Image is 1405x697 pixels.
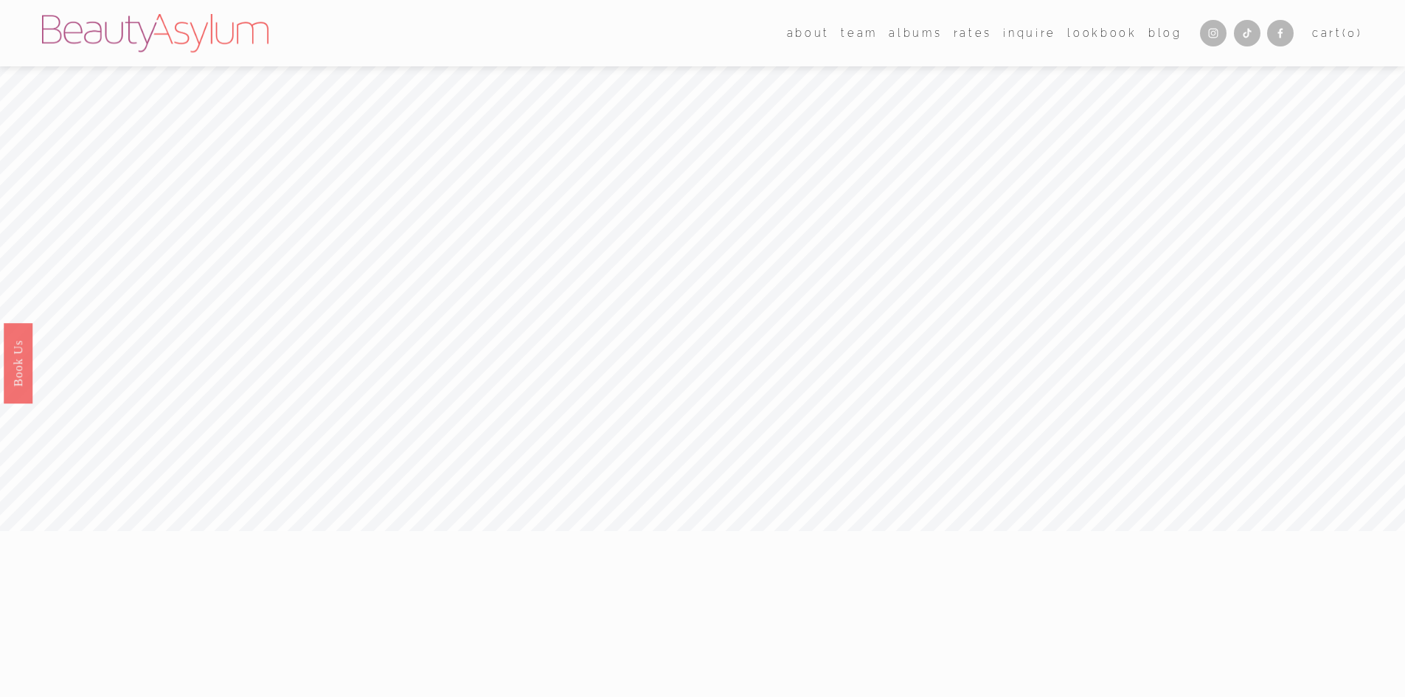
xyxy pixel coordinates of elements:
[954,22,992,44] a: Rates
[4,322,32,403] a: Book Us
[1148,22,1182,44] a: Blog
[1200,20,1227,46] a: Instagram
[1267,20,1294,46] a: Facebook
[1312,24,1363,43] a: 0 items in cart
[1347,27,1357,39] span: 0
[42,14,268,52] img: Beauty Asylum | Bridal Hair &amp; Makeup Charlotte &amp; Atlanta
[787,24,830,43] span: about
[787,22,830,44] a: folder dropdown
[841,22,878,44] a: folder dropdown
[1234,20,1260,46] a: TikTok
[1003,22,1056,44] a: Inquire
[1067,22,1137,44] a: Lookbook
[841,24,878,43] span: team
[1342,27,1363,39] span: ( )
[889,22,942,44] a: albums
